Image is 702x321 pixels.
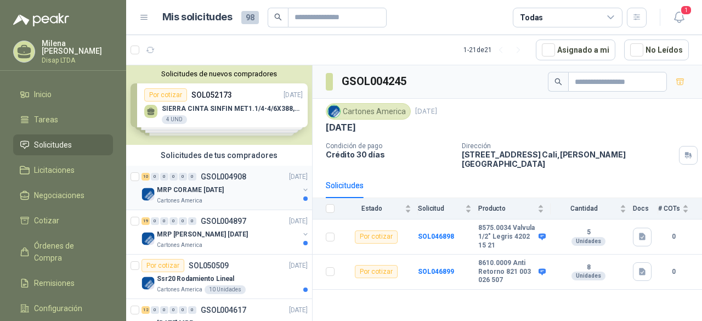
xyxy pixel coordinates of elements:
a: Licitaciones [13,160,113,181]
p: SOL050509 [189,262,229,269]
a: 19 0 0 0 0 0 GSOL004897[DATE] Company LogoMRP [PERSON_NAME] [DATE]Cartones America [141,215,310,250]
b: 8575.0034 Valvula 1/2" Legris 4202 15 21 [478,224,536,250]
div: 10 [141,173,150,181]
b: SOL046899 [418,268,454,275]
p: [DATE] [289,305,308,316]
div: Unidades [571,272,605,280]
a: Tareas [13,109,113,130]
b: 8610.0009 Anti Retorno 821 003 026 507 [478,259,536,285]
a: 10 0 0 0 0 0 GSOL004908[DATE] Company LogoMRP CORAME [DATE]Cartones America [141,170,310,205]
h1: Mis solicitudes [162,9,233,25]
div: 0 [151,217,159,225]
img: Company Logo [141,277,155,290]
b: 5 [551,228,626,237]
img: Logo peakr [13,13,69,26]
p: Ssr20 Rodamiento Lineal [157,274,234,284]
p: GSOL004897 [201,217,246,225]
a: Solicitudes [13,134,113,155]
p: Cartones America [157,196,202,205]
p: GSOL004908 [201,173,246,181]
div: 12 [141,306,150,314]
span: 98 [241,11,259,24]
div: 0 [169,217,178,225]
div: 1 - 21 de 21 [463,41,527,59]
span: Cotizar [34,215,59,227]
a: Negociaciones [13,185,113,206]
div: Solicitudes [326,179,364,192]
div: 0 [160,217,168,225]
span: Tareas [34,114,58,126]
th: # COTs [658,198,702,219]
span: Configuración [34,302,82,314]
button: Asignado a mi [536,40,615,60]
b: 8 [551,263,626,272]
div: 0 [188,217,196,225]
p: Condición de pago [326,142,453,150]
span: Órdenes de Compra [34,240,103,264]
div: 0 [179,306,187,314]
p: [STREET_ADDRESS] Cali , [PERSON_NAME][GEOGRAPHIC_DATA] [462,150,675,168]
th: Producto [478,198,551,219]
div: Cartones America [326,103,411,120]
div: 0 [151,306,159,314]
b: 0 [658,267,689,277]
div: 0 [188,306,196,314]
th: Cantidad [551,198,633,219]
span: Producto [478,205,535,212]
p: Cartones America [157,285,202,294]
div: 0 [160,306,168,314]
p: [DATE] [326,122,356,133]
a: SOL046898 [418,233,454,240]
button: 1 [669,8,689,27]
div: 0 [151,173,159,181]
h3: GSOL004245 [342,73,408,90]
th: Estado [341,198,418,219]
p: Disap LTDA [42,57,113,64]
a: Cotizar [13,210,113,231]
p: [DATE] [289,261,308,271]
div: 0 [169,173,178,181]
span: Solicitud [418,205,463,212]
div: 19 [141,217,150,225]
span: Cantidad [551,205,618,212]
p: Cartones America [157,241,202,250]
span: Remisiones [34,277,75,289]
div: Por cotizar [355,230,398,244]
p: [DATE] [415,106,437,117]
div: Todas [520,12,543,24]
p: [DATE] [289,172,308,182]
div: Solicitudes de tus compradores [126,145,312,166]
a: Órdenes de Compra [13,235,113,268]
button: No Leídos [624,40,689,60]
button: Solicitudes de nuevos compradores [131,70,308,78]
span: Estado [341,205,403,212]
img: Company Logo [141,232,155,245]
div: Por cotizar [355,265,398,278]
div: Por cotizar [141,259,184,272]
div: 0 [188,173,196,181]
div: 0 [160,173,168,181]
a: Remisiones [13,273,113,294]
span: search [554,78,562,86]
span: search [274,13,282,21]
p: MRP CORAME [DATE] [157,185,224,195]
div: Unidades [571,237,605,246]
img: Company Logo [328,105,340,117]
div: 0 [179,173,187,181]
span: Licitaciones [34,164,75,176]
div: 0 [169,306,178,314]
span: 1 [680,5,692,15]
div: Solicitudes de nuevos compradoresPor cotizarSOL052173[DATE] SIERRA CINTA SINFIN MET1.1/4-4/6X388,... [126,65,312,145]
span: Negociaciones [34,189,84,201]
a: Por cotizarSOL050509[DATE] Company LogoSsr20 Rodamiento LinealCartones America10 Unidades [126,255,312,299]
div: 10 Unidades [205,285,246,294]
th: Docs [633,198,658,219]
p: Milena [PERSON_NAME] [42,40,113,55]
a: Inicio [13,84,113,105]
p: GSOL004617 [201,306,246,314]
p: MRP [PERSON_NAME] [DATE] [157,229,248,240]
th: Solicitud [418,198,478,219]
p: Dirección [462,142,675,150]
span: Inicio [34,88,52,100]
